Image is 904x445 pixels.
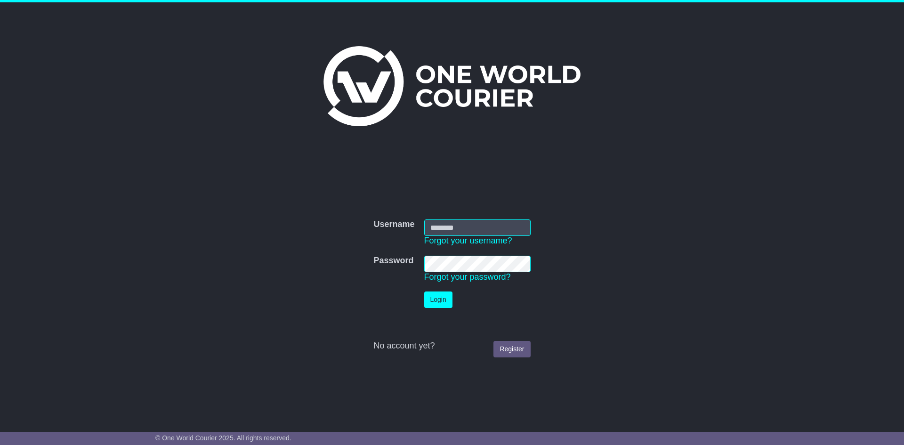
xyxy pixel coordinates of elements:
a: Register [493,341,530,357]
a: Forgot your username? [424,236,512,245]
span: © One World Courier 2025. All rights reserved. [155,434,291,442]
label: Password [373,256,413,266]
label: Username [373,219,414,230]
img: One World [323,46,581,126]
a: Forgot your password? [424,272,511,282]
button: Login [424,291,452,308]
div: No account yet? [373,341,530,351]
